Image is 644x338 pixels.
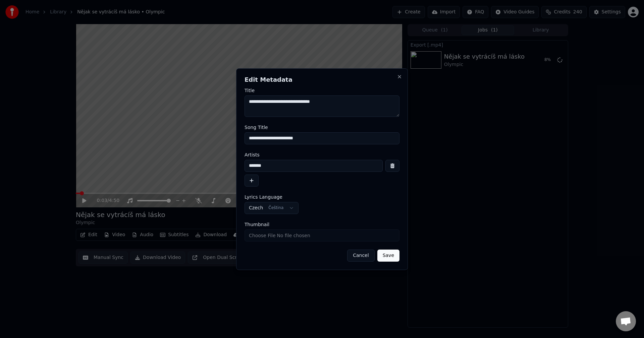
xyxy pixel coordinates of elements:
[245,125,399,130] label: Song Title
[347,250,374,262] button: Cancel
[245,195,282,199] span: Lyrics Language
[245,222,269,227] span: Thumbnail
[245,88,399,93] label: Title
[377,250,399,262] button: Save
[245,152,399,157] label: Artists
[245,77,399,83] h2: Edit Metadata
